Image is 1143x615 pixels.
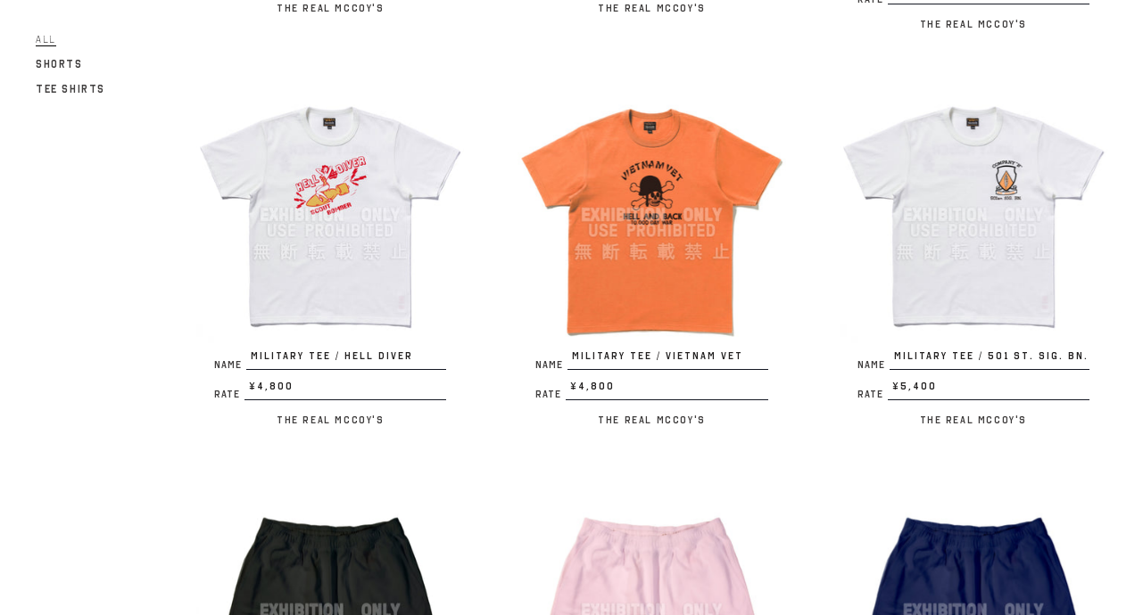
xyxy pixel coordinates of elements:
[840,13,1107,35] p: The Real McCoy's
[566,379,767,400] span: ¥4,800
[888,379,1089,400] span: ¥5,400
[36,58,83,70] span: Shorts
[244,379,446,400] span: ¥4,800
[857,389,888,399] span: Rate
[214,389,244,399] span: Rate
[518,81,785,430] a: MILITARY TEE / VIETNAM VET NameMILITARY TEE / VIETNAM VET Rate¥4,800 The Real McCoy's
[890,348,1089,370] span: MILITARY TEE / 501 st. SIG. BN.
[36,53,83,75] a: Shorts
[535,389,566,399] span: Rate
[214,360,246,370] span: Name
[196,81,464,348] img: MILITARY TEE / HELL DIVER
[518,409,785,430] p: The Real McCoy's
[535,360,567,370] span: Name
[518,81,785,348] img: MILITARY TEE / VIETNAM VET
[36,83,105,95] span: Tee Shirts
[36,78,105,100] a: Tee Shirts
[36,33,56,46] span: All
[857,360,890,370] span: Name
[840,409,1107,430] p: The Real McCoy's
[567,348,767,370] span: MILITARY TEE / VIETNAM VET
[246,348,446,370] span: MILITARY TEE / HELL DIVER
[196,81,464,430] a: MILITARY TEE / HELL DIVER NameMILITARY TEE / HELL DIVER Rate¥4,800 The Real McCoy's
[840,81,1107,430] a: MILITARY TEE / 501 st. SIG. BN. NameMILITARY TEE / 501 st. SIG. BN. Rate¥5,400 The Real McCoy's
[196,409,464,430] p: The Real McCoy's
[36,29,56,50] a: All
[840,81,1107,348] img: MILITARY TEE / 501 st. SIG. BN.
